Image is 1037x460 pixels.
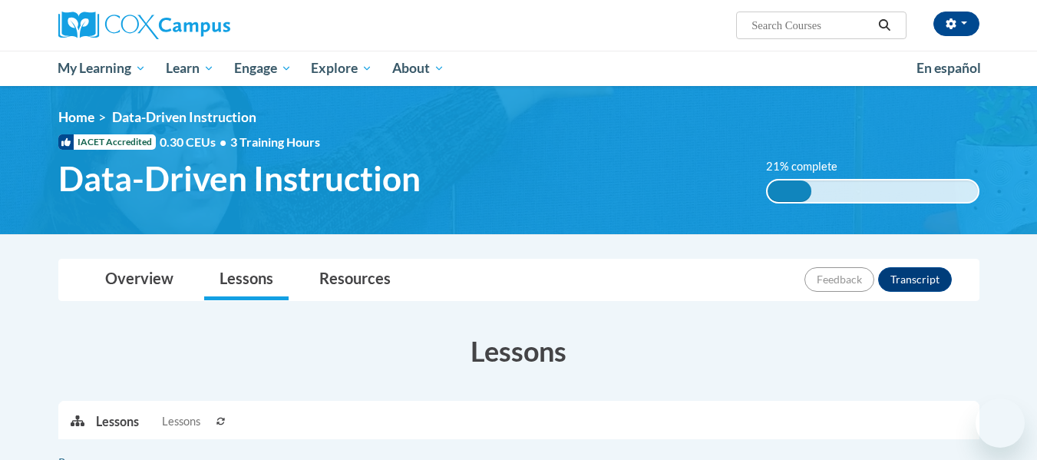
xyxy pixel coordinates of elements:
[907,52,991,84] a: En español
[35,51,1002,86] div: Main menu
[58,59,146,78] span: My Learning
[304,260,406,300] a: Resources
[90,260,189,300] a: Overview
[58,332,979,370] h3: Lessons
[58,134,156,150] span: IACET Accredited
[204,260,289,300] a: Lessons
[382,51,454,86] a: About
[804,267,874,292] button: Feedback
[311,59,372,78] span: Explore
[220,134,226,149] span: •
[162,413,200,430] span: Lessons
[301,51,382,86] a: Explore
[766,158,854,175] label: 21% complete
[768,180,811,202] div: 21% complete
[878,267,952,292] button: Transcript
[224,51,302,86] a: Engage
[160,134,230,151] span: 0.30 CEUs
[976,399,1025,448] iframe: Button to launch messaging window
[230,134,320,149] span: 3 Training Hours
[58,158,421,199] span: Data-Driven Instruction
[873,16,896,35] button: Search
[234,59,292,78] span: Engage
[156,51,224,86] a: Learn
[916,60,981,76] span: En español
[166,59,214,78] span: Learn
[58,109,94,125] a: Home
[96,413,139,430] p: Lessons
[58,12,350,39] a: Cox Campus
[933,12,979,36] button: Account Settings
[58,12,230,39] img: Cox Campus
[750,16,873,35] input: Search Courses
[48,51,157,86] a: My Learning
[392,59,444,78] span: About
[112,109,256,125] span: Data-Driven Instruction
